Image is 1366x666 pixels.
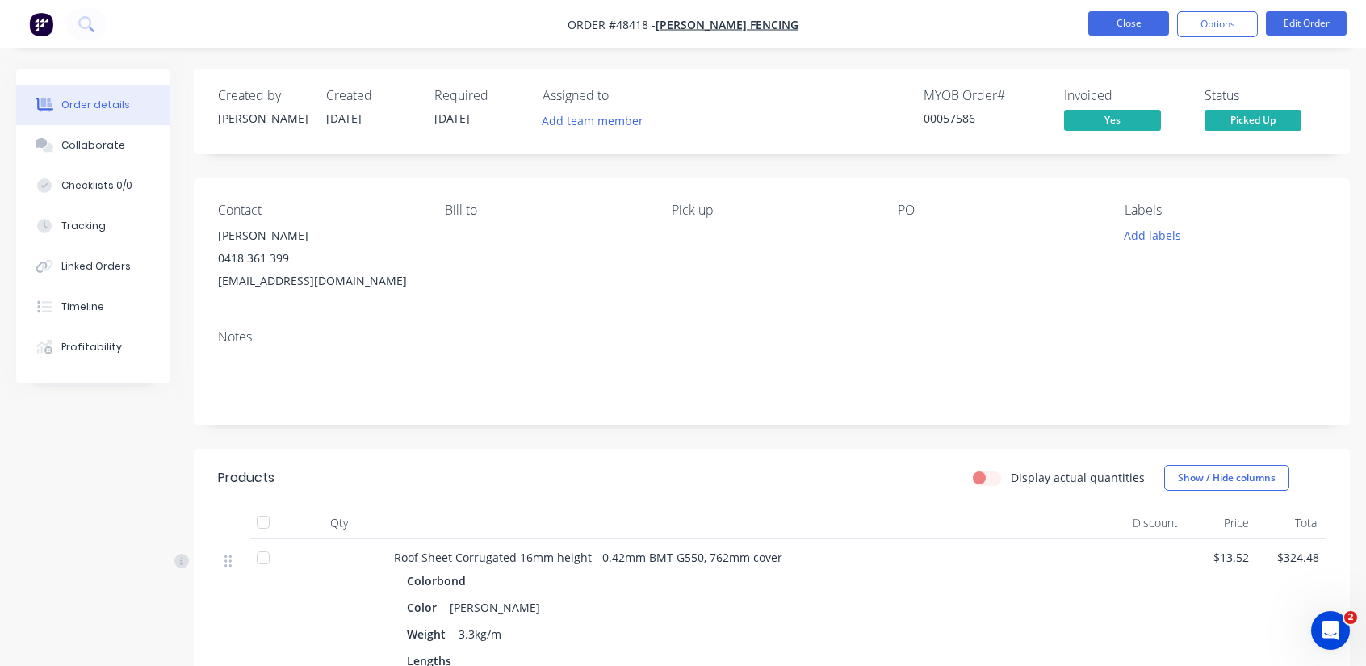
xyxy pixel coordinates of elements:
button: Add team member [534,110,652,132]
div: Profitability [61,340,122,354]
div: Collaborate [61,138,125,153]
span: $324.48 [1262,549,1319,566]
div: Products [218,468,274,488]
label: Display actual quantities [1011,469,1145,486]
button: Edit Order [1266,11,1347,36]
span: Roof Sheet Corrugated 16mm height - 0.42mm BMT G550, 762mm cover [394,550,782,565]
img: Factory [29,12,53,36]
button: Add labels [1116,224,1190,246]
div: [PERSON_NAME]0418 361 399[EMAIL_ADDRESS][DOMAIN_NAME] [218,224,419,292]
div: Assigned to [543,88,704,103]
span: Order #48418 - [568,17,656,32]
button: Picked Up [1205,110,1301,134]
span: $13.52 [1191,549,1248,566]
div: Checklists 0/0 [61,178,132,193]
div: MYOB Order # [924,88,1045,103]
button: Linked Orders [16,246,170,287]
div: 0418 361 399 [218,247,419,270]
div: [EMAIL_ADDRESS][DOMAIN_NAME] [218,270,419,292]
div: Timeline [61,299,104,314]
div: Contact [218,203,419,218]
button: Close [1088,11,1169,36]
div: Created [326,88,415,103]
div: Linked Orders [61,259,131,274]
div: Notes [218,329,1326,345]
div: Color [407,596,443,619]
div: Bill to [445,203,646,218]
div: Weight [407,622,452,646]
iframe: Intercom live chat [1311,611,1350,650]
div: Invoiced [1064,88,1185,103]
button: Collaborate [16,125,170,165]
span: 2 [1344,611,1357,624]
span: Yes [1064,110,1161,130]
div: Tracking [61,219,106,233]
div: 3.3kg/m [452,622,508,646]
div: Price [1184,507,1255,539]
div: Pick up [672,203,873,218]
button: Show / Hide columns [1164,465,1289,491]
div: PO [898,203,1099,218]
div: Qty [291,507,388,539]
button: Options [1177,11,1258,37]
div: Required [434,88,523,103]
div: [PERSON_NAME] [443,596,547,619]
div: [PERSON_NAME] [218,110,307,127]
span: Picked Up [1205,110,1301,130]
div: Total [1255,507,1326,539]
span: [DATE] [434,111,470,126]
div: Status [1205,88,1326,103]
div: Colorbond [407,569,472,593]
div: [PERSON_NAME] [218,224,419,247]
div: 00057586 [924,110,1045,127]
div: Labels [1125,203,1326,218]
button: Profitability [16,327,170,367]
button: Timeline [16,287,170,327]
button: Tracking [16,206,170,246]
button: Checklists 0/0 [16,165,170,206]
a: [PERSON_NAME] Fencing [656,17,798,32]
div: Discount [1114,507,1184,539]
span: [DATE] [326,111,362,126]
div: Created by [218,88,307,103]
button: Order details [16,85,170,125]
div: Order details [61,98,130,112]
button: Add team member [543,110,652,132]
